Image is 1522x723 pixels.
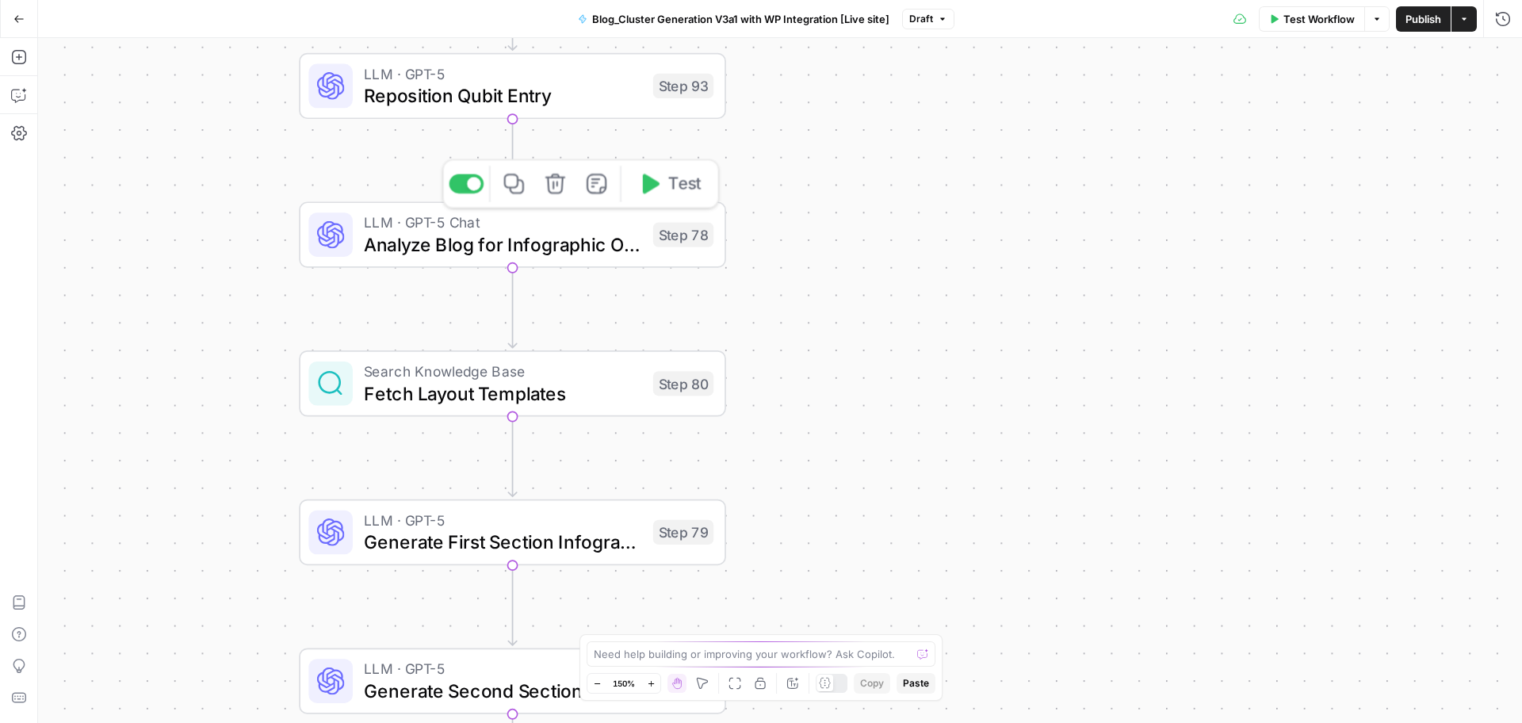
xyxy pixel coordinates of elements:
[508,416,516,496] g: Edge from step_80 to step_79
[508,565,516,645] g: Edge from step_79 to step_81
[1259,6,1364,32] button: Test Workflow
[364,380,642,407] span: Fetch Layout Templates
[854,673,890,694] button: Copy
[364,231,642,258] span: Analyze Blog for Infographic Opportunities
[903,676,929,690] span: Paste
[364,677,644,705] span: Generate Second Section Infographic Prompt
[299,350,726,416] div: Search Knowledge BaseFetch Layout TemplatesStep 80
[592,11,889,27] span: Blog_Cluster Generation V3a1 with WP Integration [Live site]
[364,360,642,382] span: Search Knowledge Base
[653,520,713,545] div: Step 79
[1405,11,1441,27] span: Publish
[668,171,702,196] span: Test
[299,53,726,119] div: LLM · GPT-5Reposition Qubit EntryStep 93
[364,658,644,680] span: LLM · GPT-5
[364,509,642,531] span: LLM · GPT-5
[508,268,516,348] g: Edge from step_78 to step_80
[299,648,726,713] div: LLM · GPT-5Generate Second Section Infographic PromptStep 81
[364,82,642,109] span: Reposition Qubit Entry
[1283,11,1355,27] span: Test Workflow
[568,6,899,32] button: Blog_Cluster Generation V3a1 with WP Integration [Live site]
[902,9,954,29] button: Draft
[364,528,642,556] span: Generate First Section Infographic Prompt
[1396,6,1451,32] button: Publish
[909,12,933,26] span: Draft
[364,63,642,85] span: LLM · GPT-5
[653,74,713,98] div: Step 93
[299,201,726,267] div: LLM · GPT-5 ChatAnalyze Blog for Infographic OpportunitiesStep 78Test
[897,673,935,694] button: Paste
[627,166,713,201] button: Test
[613,677,635,690] span: 150%
[364,212,642,234] span: LLM · GPT-5 Chat
[860,676,884,690] span: Copy
[299,499,726,565] div: LLM · GPT-5Generate First Section Infographic PromptStep 79
[653,222,713,247] div: Step 78
[653,371,713,396] div: Step 80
